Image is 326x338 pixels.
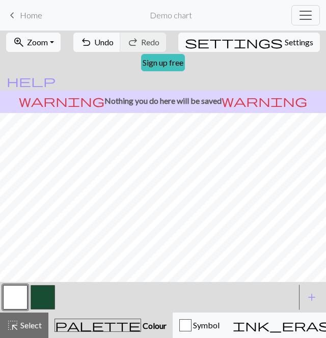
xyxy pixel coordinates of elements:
a: Sign up free [141,54,185,71]
button: Zoom [6,33,61,52]
span: Settings [285,36,313,48]
span: Zoom [27,37,48,47]
span: Undo [94,37,114,47]
span: palette [55,318,141,332]
span: keyboard_arrow_left [6,8,18,22]
span: Select [19,320,42,330]
p: Nothing you do here will be saved [4,95,322,107]
span: help [7,74,56,88]
span: add [306,290,318,304]
button: Undo [73,33,121,52]
span: zoom_in [13,35,25,49]
button: Colour [48,313,173,338]
span: warning [222,94,307,108]
span: Home [20,10,42,20]
button: SettingsSettings [178,33,320,52]
button: Toggle navigation [291,5,320,25]
span: highlight_alt [7,318,19,332]
span: warning [19,94,104,108]
a: Home [6,7,42,24]
span: undo [80,35,92,49]
h2: Demo chart [150,10,192,20]
span: settings [185,35,283,49]
span: Symbol [192,320,220,330]
button: Symbol [173,313,226,338]
span: Colour [141,321,167,330]
i: Settings [185,36,283,48]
